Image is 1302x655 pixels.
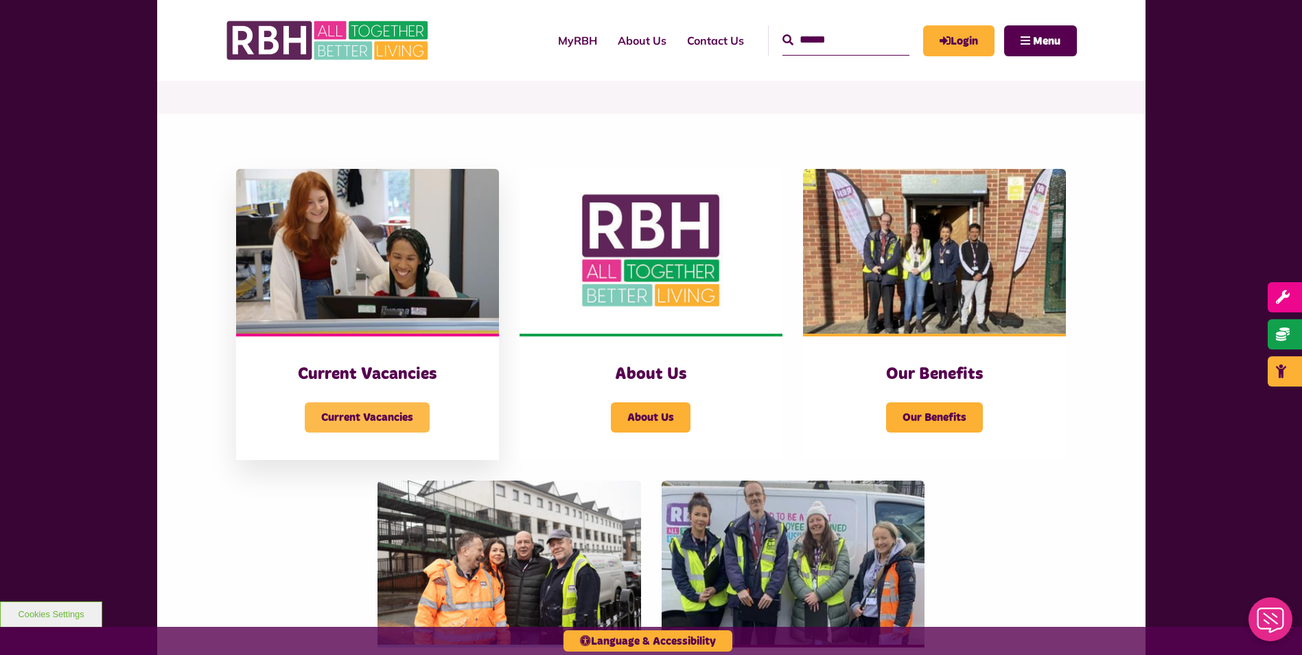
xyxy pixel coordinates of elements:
[226,14,432,67] img: RBH
[548,22,607,59] a: MyRBH
[607,22,677,59] a: About Us
[377,481,640,645] img: SAZMEDIA RBH 21FEB24 46
[662,481,925,645] img: 391760240 1590016381793435 2179504426197536539 N
[1240,593,1302,655] iframe: Netcall Web Assistant for live chat
[1004,25,1077,56] button: Navigation
[305,402,430,433] span: Current Vacancies
[563,630,732,652] button: Language & Accessibility
[830,364,1038,385] h3: Our Benefits
[803,169,1066,460] a: Our Benefits Our Benefits
[886,402,983,433] span: Our Benefits
[803,169,1066,334] img: Dropinfreehold2
[236,169,499,460] a: Current Vacancies Current Vacancies
[923,25,995,56] a: MyRBH
[264,364,472,385] h3: Current Vacancies
[611,402,690,433] span: About Us
[236,169,499,334] img: IMG 1470
[1033,36,1060,47] span: Menu
[677,22,754,59] a: Contact Us
[547,364,755,385] h3: About Us
[520,169,782,460] a: About Us About Us
[782,25,909,55] input: Search
[520,169,782,334] img: RBH Logo Social Media 480X360 (1)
